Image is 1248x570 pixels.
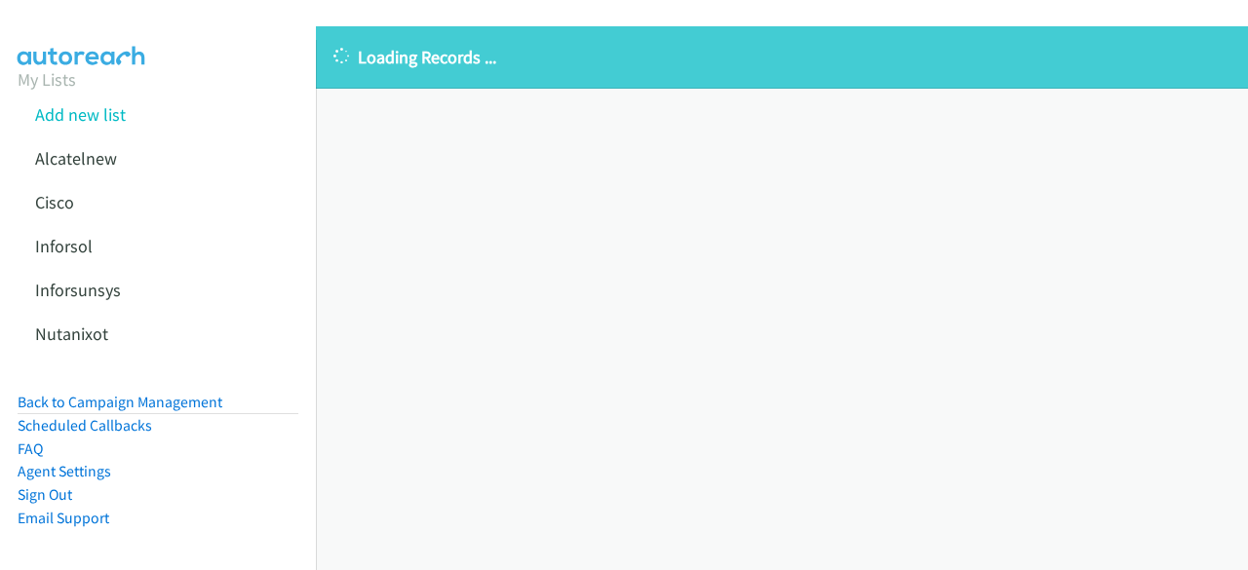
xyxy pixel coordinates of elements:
a: Sign Out [18,485,72,504]
a: Nutanixot [35,323,108,345]
a: Scheduled Callbacks [18,416,152,435]
a: My Lists [18,68,76,91]
a: Back to Campaign Management [18,393,222,411]
a: Alcatelnew [35,147,117,170]
a: Cisco [35,191,74,213]
a: FAQ [18,439,43,458]
a: Add new list [35,103,126,126]
p: Loading Records ... [333,44,1230,70]
a: Inforsol [35,235,93,257]
a: Agent Settings [18,462,111,480]
a: Inforsunsys [35,279,121,301]
a: Email Support [18,509,109,527]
